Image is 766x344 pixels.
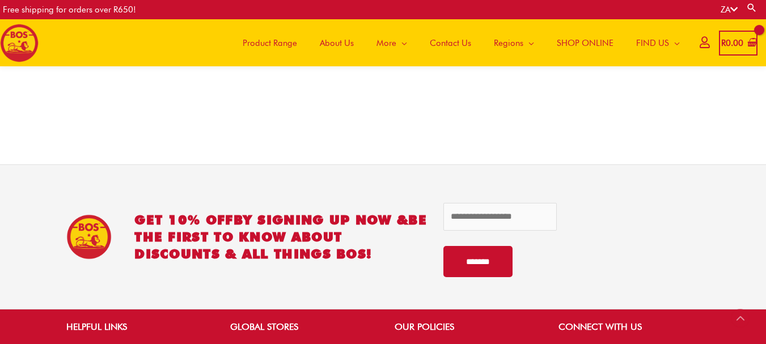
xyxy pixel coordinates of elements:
h2: HELPFUL LINKS [66,320,208,334]
h2: GET 10% OFF be the first to know about discounts & all things BOS! [134,211,427,262]
span: More [376,26,396,60]
a: View Shopping Cart, empty [719,31,757,56]
nav: Site Navigation [223,19,691,66]
img: BOS Ice Tea [66,214,112,260]
h2: OUR POLICIES [395,320,536,334]
a: Regions [483,19,545,66]
span: Contact Us [430,26,471,60]
span: About Us [320,26,354,60]
a: Contact Us [418,19,483,66]
a: SHOP ONLINE [545,19,625,66]
span: BY SIGNING UP NOW & [234,212,409,227]
a: ZA [721,5,738,15]
span: R [721,38,726,48]
span: Regions [494,26,523,60]
a: Product Range [231,19,308,66]
h2: CONNECT WITH US [558,320,700,334]
span: SHOP ONLINE [557,26,613,60]
a: More [365,19,418,66]
bdi: 0.00 [721,38,743,48]
span: Product Range [243,26,297,60]
a: About Us [308,19,365,66]
a: Search button [746,2,757,13]
h2: GLOBAL STORES [230,320,371,334]
span: FIND US [636,26,669,60]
